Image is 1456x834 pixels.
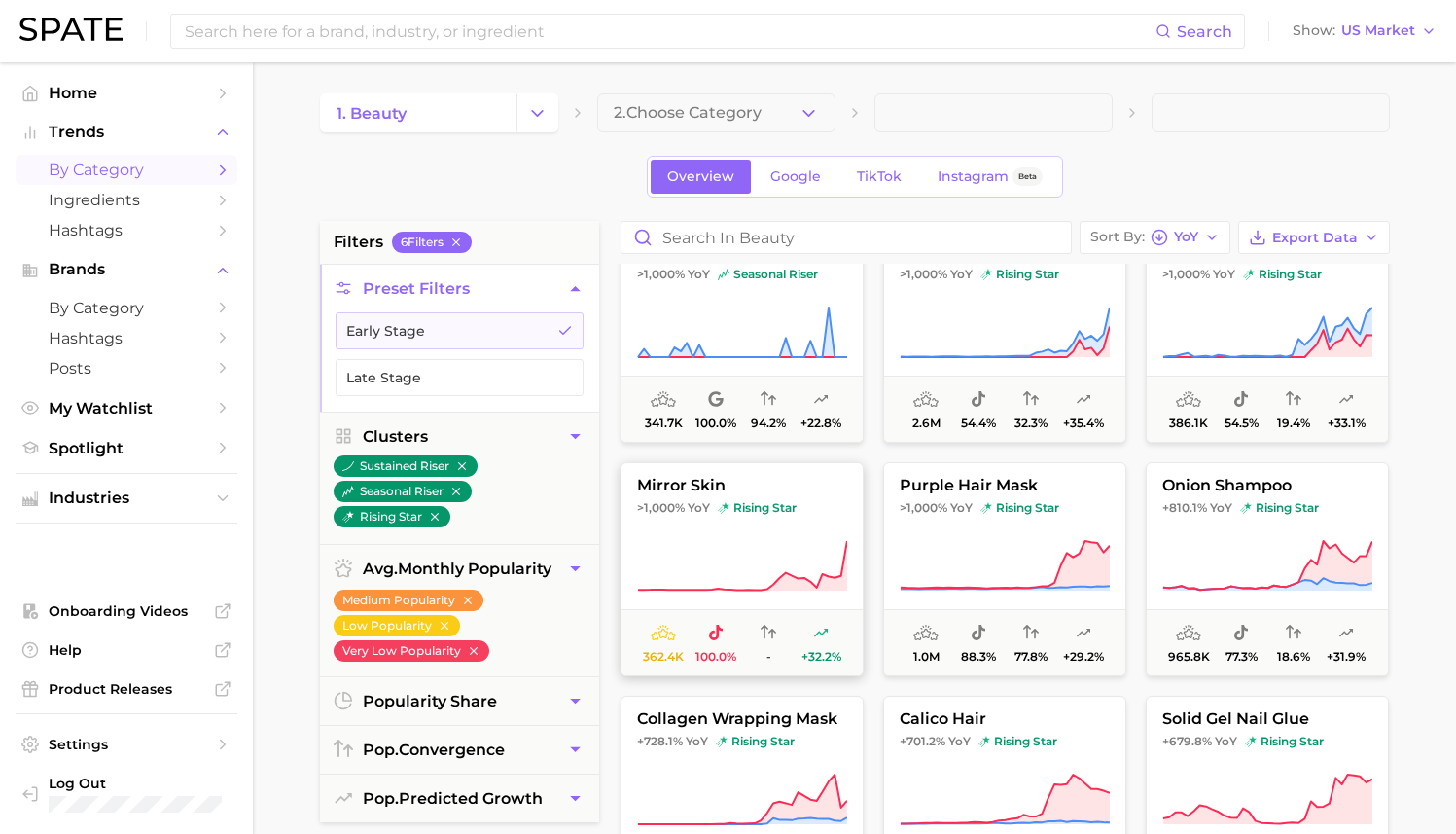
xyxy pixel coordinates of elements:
[950,267,973,282] span: YoY
[770,168,821,185] span: Google
[1272,230,1358,246] span: Export Data
[597,93,835,132] button: 2.Choose Category
[667,168,734,185] span: Overview
[49,329,204,347] span: Hashtags
[16,155,237,185] a: by Category
[1090,232,1145,242] span: Sort By
[651,160,751,194] a: Overview
[621,477,863,494] span: mirror skin
[49,221,204,239] span: Hashtags
[1146,229,1389,443] button: zig zag headband>1,000% YoYrising starrising star386.1k54.5%19.4%+33.1%
[1327,417,1365,430] span: +33.1%
[637,500,685,515] span: >1,000%
[16,769,237,818] a: Log out. Currently logged in with e-mail mira.piamonte@powerdigitalmarketing.com.
[49,680,204,698] span: Product Releases
[911,417,940,430] span: 2.6m
[16,293,237,323] a: by Category
[688,267,710,282] span: YoY
[950,500,973,516] span: YoY
[16,674,237,704] a: Product Releases
[621,710,863,728] span: collagen wrapping mask
[1213,267,1235,282] span: YoY
[516,93,558,132] button: Change Category
[49,191,204,209] span: Ingredients
[16,215,237,245] a: Hashtags
[913,622,939,645] span: average monthly popularity: Medium Popularity
[363,741,505,759] span: convergence
[1063,650,1104,664] span: +29.2%
[49,359,204,378] span: Posts
[1341,25,1415,36] span: US Market
[49,161,204,179] span: by Category
[718,500,797,516] span: rising star
[961,650,996,664] span: 88.3%
[334,455,478,477] button: sustained riser
[337,104,407,123] span: 1. beauty
[651,622,676,645] span: average monthly popularity: Low Popularity
[320,545,599,593] button: avg.monthly popularity
[686,734,708,749] span: YoY
[16,185,237,215] a: Ingredients
[320,93,516,132] a: 1. beauty
[1063,417,1104,430] span: +35.4%
[980,502,992,514] img: rising star
[49,775,354,792] span: Log Out
[16,255,237,284] button: Brands
[938,168,1009,185] span: Instagram
[1277,650,1310,664] span: 18.6%
[637,734,683,748] span: +728.1%
[716,736,728,747] img: rising star
[883,229,1126,443] button: warrior cut>1,000% YoYrising starrising star2.6m54.4%32.3%+35.4%
[1176,388,1201,412] span: average monthly popularity: Low Popularity
[708,622,724,645] span: popularity share: TikTok
[961,417,996,430] span: 54.4%
[718,269,729,280] img: seasonal riser
[1243,269,1255,280] img: rising star
[363,560,551,578] span: monthly popularity
[363,692,497,710] span: popularity share
[621,462,864,676] button: mirror skin>1,000% YoYrising starrising star362.4k100.0%-+32.2%
[19,18,123,41] img: SPATE
[49,299,204,317] span: by Category
[16,730,237,759] a: Settings
[1286,388,1301,412] span: popularity convergence: Very Low Convergence
[1293,25,1335,36] span: Show
[718,502,729,514] img: rising star
[334,481,472,502] button: seasonal riser
[688,500,710,516] span: YoY
[884,477,1125,494] span: purple hair mask
[1338,622,1354,645] span: popularity predicted growth: Likely
[1245,736,1257,747] img: rising star
[336,359,584,396] button: Late Stage
[1023,388,1039,412] span: popularity convergence: Low Convergence
[800,650,840,664] span: +32.2%
[921,160,1059,194] a: InstagramBeta
[342,460,354,472] img: sustained riser
[16,597,237,626] a: Onboarding Videos
[971,388,986,412] span: popularity share: TikTok
[49,490,204,507] span: Industries
[978,736,990,747] img: rising star
[334,615,460,636] button: Low Popularity
[971,622,986,645] span: popularity share: TikTok
[1023,622,1039,645] span: popularity convergence: High Convergence
[16,323,237,353] a: Hashtags
[49,641,204,659] span: Help
[1238,221,1390,254] button: Export Data
[1177,22,1232,41] span: Search
[342,511,354,523] img: rising star
[1162,500,1207,515] span: +810.1%
[621,229,864,443] button: no frizz conditioner>1,000% YoYseasonal riserseasonal riser341.7k100.0%94.2%+22.8%
[16,484,237,513] button: Industries
[751,417,786,430] span: 94.2%
[1327,650,1366,664] span: +31.9%
[761,622,776,645] span: popularity convergence: Insufficient Data
[1288,18,1441,44] button: ShowUS Market
[754,160,837,194] a: Google
[16,353,237,383] a: Posts
[363,279,470,298] span: Preset Filters
[363,560,398,578] abbr: average
[651,388,676,412] span: average monthly popularity: Low Popularity
[336,312,584,349] button: Early Stage
[1167,650,1209,664] span: 965.8k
